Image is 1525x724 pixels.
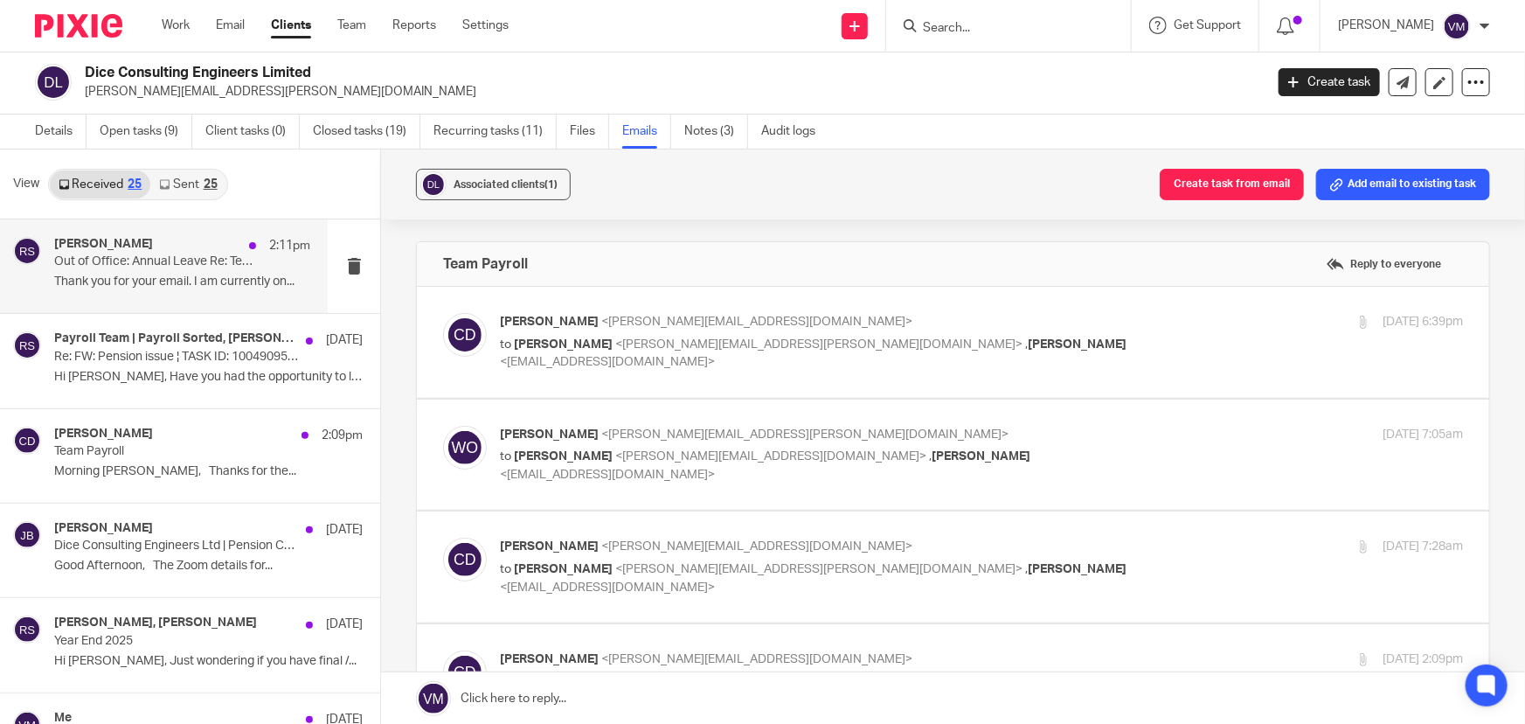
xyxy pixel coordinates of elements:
img: svg%3E [13,521,41,549]
button: Add email to existing task [1316,169,1490,200]
span: <[PERSON_NAME][EMAIL_ADDRESS][PERSON_NAME][DOMAIN_NAME]> [615,338,1022,351]
p: [DATE] [326,331,363,349]
a: Work [162,17,190,34]
h2: Dice Consulting Engineers Limited [85,64,1019,82]
span: 0115 9226282 [74,447,149,460]
span: , [1025,338,1028,351]
span: <[PERSON_NAME][EMAIL_ADDRESS][PERSON_NAME][DOMAIN_NAME]> [601,428,1009,441]
a: Closed tasks (19) [313,115,420,149]
p: 2:09pm [322,427,363,444]
a: Files [570,115,609,149]
img: svg%3E [443,651,487,694]
a: Notes (3) [684,115,748,149]
p: [DATE] 6:39pm [1383,313,1463,331]
span: <[PERSON_NAME][EMAIL_ADDRESS][DOMAIN_NAME]> [601,540,912,553]
input: Search [921,21,1078,37]
span: <[EMAIL_ADDRESS][DOMAIN_NAME]> [500,581,715,594]
p: [DATE] 7:28am [1383,538,1463,556]
span: <[PERSON_NAME][EMAIL_ADDRESS][DOMAIN_NAME]> [601,653,912,665]
img: svg%3E [13,331,41,359]
a: Audit logs [761,115,828,149]
a: Received25 [50,171,150,198]
a: Email [216,17,245,34]
span: Associated clients [454,179,558,190]
span: <[PERSON_NAME][EMAIL_ADDRESS][DOMAIN_NAME]> [601,316,912,328]
span: [PERSON_NAME] [514,338,613,351]
span: [PERSON_NAME] [500,428,599,441]
span: [PERSON_NAME] [500,316,599,328]
h4: [PERSON_NAME] [54,427,153,442]
span: [PERSON_NAME] [1028,338,1126,351]
p: Thank you for your email. I am currently on... [54,275,310,289]
span: <[PERSON_NAME][EMAIL_ADDRESS][PERSON_NAME][DOMAIN_NAME]> [615,563,1022,575]
span: [PERSON_NAME] [500,653,599,665]
img: svg%3E [443,426,487,470]
p: [PERSON_NAME] [1338,17,1434,34]
a: Recurring tasks (11) [433,115,557,149]
span: <[EMAIL_ADDRESS][DOMAIN_NAME]> [500,356,715,368]
a: Reports [392,17,436,34]
a: Sent25 [150,171,225,198]
a: Settings [462,17,509,34]
p: Morning [PERSON_NAME], Thanks for the... [54,464,363,479]
p: Hi [PERSON_NAME], Have you had the opportunity to look... [54,370,363,385]
span: [PERSON_NAME] [1028,563,1126,575]
span: [PERSON_NAME] [500,540,599,553]
img: svg%3E [443,538,487,581]
p: 2:11pm [269,237,310,254]
a: [PERSON_NAME][EMAIL_ADDRESS][DOMAIN_NAME] [35,464,329,477]
a: Clients [271,17,311,34]
img: svg%3E [13,427,41,455]
h4: Team Payroll [443,255,528,273]
span: to [500,338,511,351]
img: svg%3E [35,64,72,101]
p: [PERSON_NAME][EMAIL_ADDRESS][PERSON_NAME][DOMAIN_NAME] [85,83,1252,101]
label: Reply to everyone [1322,251,1445,277]
span: , [1025,563,1028,575]
span: <[PERSON_NAME][EMAIL_ADDRESS][DOMAIN_NAME]> [615,450,926,463]
a: Emails [622,115,671,149]
a: Create task [1279,68,1380,96]
img: Image [84,387,235,428]
p: [DATE] [326,521,363,539]
p: [DATE] [326,616,363,633]
img: svg%3E [13,237,41,265]
span: to [500,450,511,463]
span: [PERSON_NAME] [932,450,1030,463]
p: Hi [PERSON_NAME], Just wondering if you have final /... [54,654,363,669]
p: [DATE] 2:09pm [1383,651,1463,669]
p: [DATE] 7:05am [1383,426,1463,444]
h4: Payroll Team | Payroll Sorted, [PERSON_NAME], [PERSON_NAME], [PERSON_NAME], [PERSON_NAME], [PERSO... [54,331,297,346]
p: Out of Office: Annual Leave Re: Team Payroll [54,254,260,269]
img: svg%3E [443,313,487,357]
button: Create task from email [1160,169,1304,200]
a: Client tasks (0) [205,115,300,149]
span: Get Support [1174,19,1241,31]
div: 25 [128,178,142,191]
span: [PERSON_NAME] [514,450,613,463]
p: Dice Consulting Engineers Ltd | Pension Contribution Issue | Task ID: 10049095318 [54,539,302,553]
img: svg%3E [420,171,447,198]
span: (1) [544,179,558,190]
a: Details [35,115,87,149]
img: svg%3E [13,616,41,644]
p: Team Payroll [54,444,302,459]
span: [PERSON_NAME] [514,563,613,575]
h4: [PERSON_NAME], [PERSON_NAME] [54,616,257,630]
h4: [PERSON_NAME] [54,521,153,536]
img: signature_2171998639 [235,393,319,428]
span: <[EMAIL_ADDRESS][DOMAIN_NAME]> [500,469,715,481]
img: svg%3E [1443,12,1471,40]
span: View [13,175,39,193]
span: to [500,563,511,575]
span: , [929,450,932,463]
p: Good Afternoon, The Zoom details for... [54,559,363,574]
div: 25 [204,178,218,191]
p: Year End 2025 [54,634,302,649]
h4: [PERSON_NAME] [54,237,153,252]
a: Open tasks (9) [100,115,192,149]
img: Pixie [35,14,122,38]
button: Associated clients(1) [416,169,571,200]
a: Team [337,17,366,34]
p: Re: FW: Pension issue ¦ TASK ID: 10049095318 [54,350,302,365]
